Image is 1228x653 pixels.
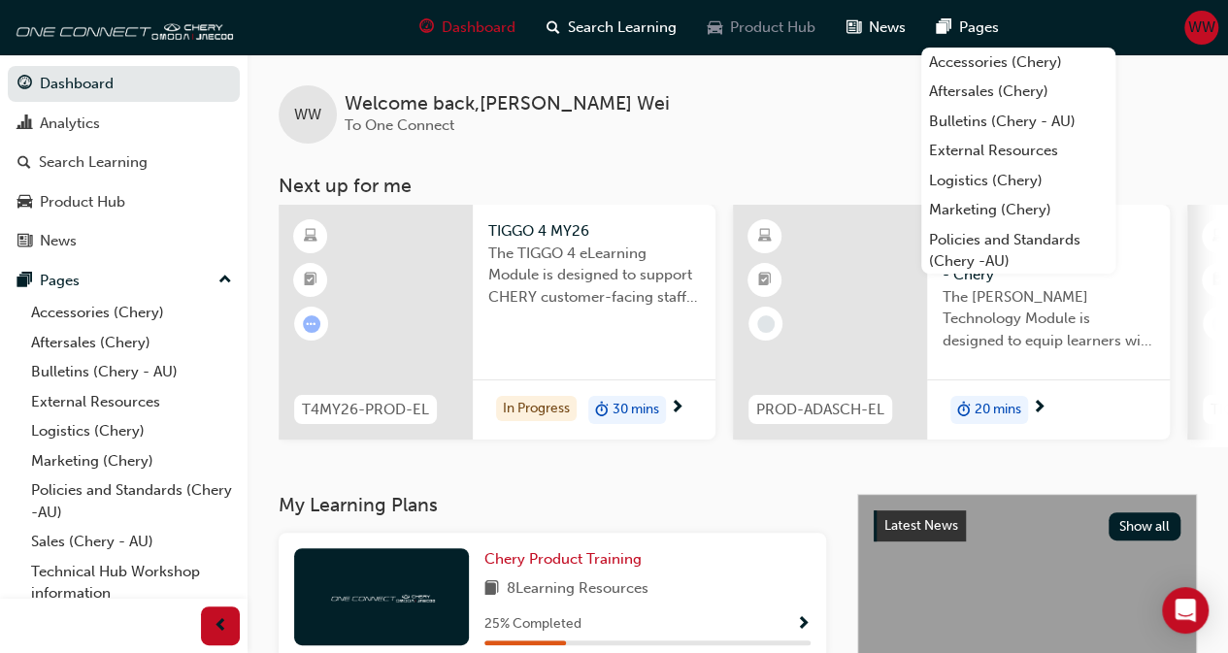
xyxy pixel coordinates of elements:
a: Sales (Chery - AU) [23,527,240,557]
span: booktick-icon [1212,268,1226,293]
a: Chery Product Training [484,548,649,571]
span: guage-icon [419,16,434,40]
span: chart-icon [17,115,32,133]
a: External Resources [921,136,1115,166]
span: guage-icon [17,76,32,93]
span: Product Hub [730,16,815,39]
span: news-icon [846,16,861,40]
span: TIGGO 4 MY26 [488,220,700,243]
span: duration-icon [957,398,971,423]
span: The [PERSON_NAME] Technology Module is designed to equip learners with essential knowledge about ... [943,286,1154,352]
button: Show Progress [796,612,811,637]
span: To One Connect [345,116,454,134]
span: learningResourceType_ELEARNING-icon [1212,224,1226,249]
a: car-iconProduct Hub [692,8,831,48]
div: Analytics [40,113,100,135]
a: guage-iconDashboard [404,8,531,48]
span: The TIGGO 4 eLearning Module is designed to support CHERY customer-facing staff with the product ... [488,243,700,309]
a: search-iconSearch Learning [531,8,692,48]
div: Open Intercom Messenger [1162,587,1209,634]
a: Latest NewsShow all [874,510,1180,541]
button: Show all [1109,512,1181,540]
span: car-icon [17,194,32,212]
span: Latest News [884,517,958,534]
a: Marketing (Chery) [921,195,1115,225]
button: WW [1184,11,1218,45]
div: In Progress [496,396,577,422]
button: Pages [8,263,240,299]
a: T4MY26-PROD-ELTIGGO 4 MY26The TIGGO 4 eLearning Module is designed to support CHERY customer-faci... [279,205,715,440]
div: Pages [40,270,80,292]
span: Pages [959,16,999,39]
button: DashboardAnalyticsSearch LearningProduct HubNews [8,62,240,263]
span: pages-icon [937,16,951,40]
span: search-icon [547,16,560,40]
h3: Next up for me [248,175,1228,197]
a: pages-iconPages [921,8,1014,48]
a: Search Learning [8,145,240,180]
h3: My Learning Plans [279,494,826,516]
div: News [40,230,77,252]
img: oneconnect [328,587,435,605]
span: pages-icon [17,273,32,290]
a: Dashboard [8,66,240,102]
a: Policies and Standards (Chery -AU) [921,225,1115,277]
span: 30 mins [613,399,659,421]
a: Logistics (Chery) [23,416,240,446]
a: Product Hub [8,184,240,220]
a: PROD-ADASCH-ELAdvanced Driver Assist Systems (ADAS) - CheryThe [PERSON_NAME] Technology Module is... [733,205,1170,440]
span: learningRecordVerb_NONE-icon [757,315,775,333]
span: learningResourceType_ELEARNING-icon [758,224,772,249]
a: Aftersales (Chery) [23,328,240,358]
span: WW [294,104,321,126]
a: Accessories (Chery) [23,298,240,328]
span: News [869,16,906,39]
span: PROD-ADASCH-EL [756,399,884,421]
a: Aftersales (Chery) [921,77,1115,107]
a: Logistics (Chery) [921,166,1115,196]
span: 8 Learning Resources [507,577,648,602]
span: Search Learning [568,16,677,39]
span: news-icon [17,233,32,250]
span: learningResourceType_ELEARNING-icon [304,224,317,249]
span: Chery Product Training [484,550,642,568]
span: booktick-icon [304,268,317,293]
a: Bulletins (Chery - AU) [23,357,240,387]
span: search-icon [17,154,31,172]
span: booktick-icon [758,268,772,293]
a: Analytics [8,106,240,142]
a: Marketing (Chery) [23,446,240,476]
a: Accessories (Chery) [921,48,1115,78]
span: WW [1188,16,1215,39]
div: Search Learning [39,151,148,174]
span: book-icon [484,577,499,602]
span: 25 % Completed [484,613,581,636]
span: Show Progress [796,616,811,634]
a: News [8,223,240,259]
a: Technical Hub Workshop information [23,557,240,608]
span: Welcome back , [PERSON_NAME] Wei [345,93,670,115]
img: oneconnect [10,8,233,47]
span: up-icon [218,268,232,293]
span: car-icon [708,16,722,40]
a: news-iconNews [831,8,921,48]
span: Dashboard [442,16,515,39]
span: next-icon [1032,400,1046,417]
span: prev-icon [214,614,228,638]
a: External Resources [23,387,240,417]
span: next-icon [670,400,684,417]
span: T4MY26-PROD-EL [302,399,429,421]
div: Product Hub [40,191,125,213]
span: 20 mins [975,399,1021,421]
a: Bulletins (Chery - AU) [921,107,1115,137]
a: Policies and Standards (Chery -AU) [23,475,240,527]
span: duration-icon [595,398,609,423]
span: learningRecordVerb_ATTEMPT-icon [303,315,320,333]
